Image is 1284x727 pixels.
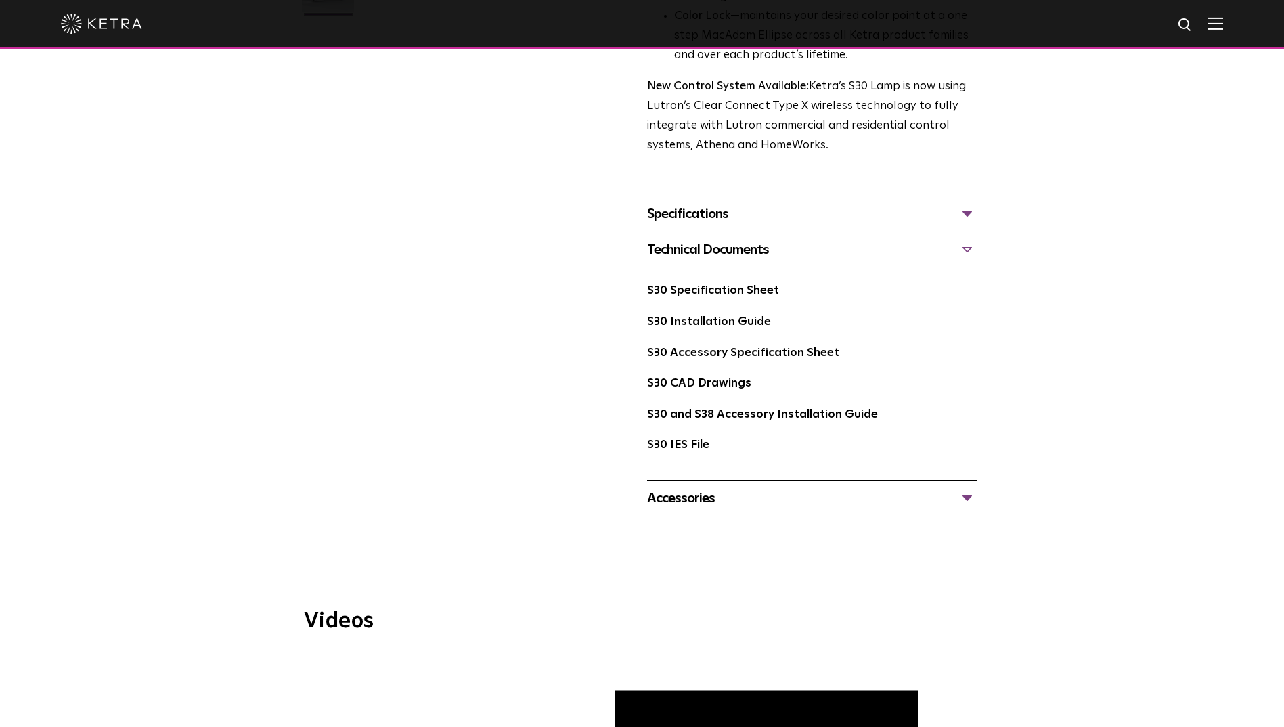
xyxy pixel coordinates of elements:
strong: New Control System Available: [647,81,809,92]
a: S30 Accessory Specification Sheet [647,347,839,359]
div: Specifications [647,203,977,225]
a: S30 IES File [647,439,709,451]
a: S30 CAD Drawings [647,378,751,389]
img: Hamburger%20Nav.svg [1208,17,1223,30]
a: S30 and S38 Accessory Installation Guide [647,409,878,420]
div: Technical Documents [647,239,977,261]
a: S30 Specification Sheet [647,285,779,296]
h3: Videos [304,611,981,632]
div: Accessories [647,487,977,509]
a: S30 Installation Guide [647,316,771,328]
img: ketra-logo-2019-white [61,14,142,34]
p: Ketra’s S30 Lamp is now using Lutron’s Clear Connect Type X wireless technology to fully integrat... [647,77,977,156]
img: search icon [1177,17,1194,34]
